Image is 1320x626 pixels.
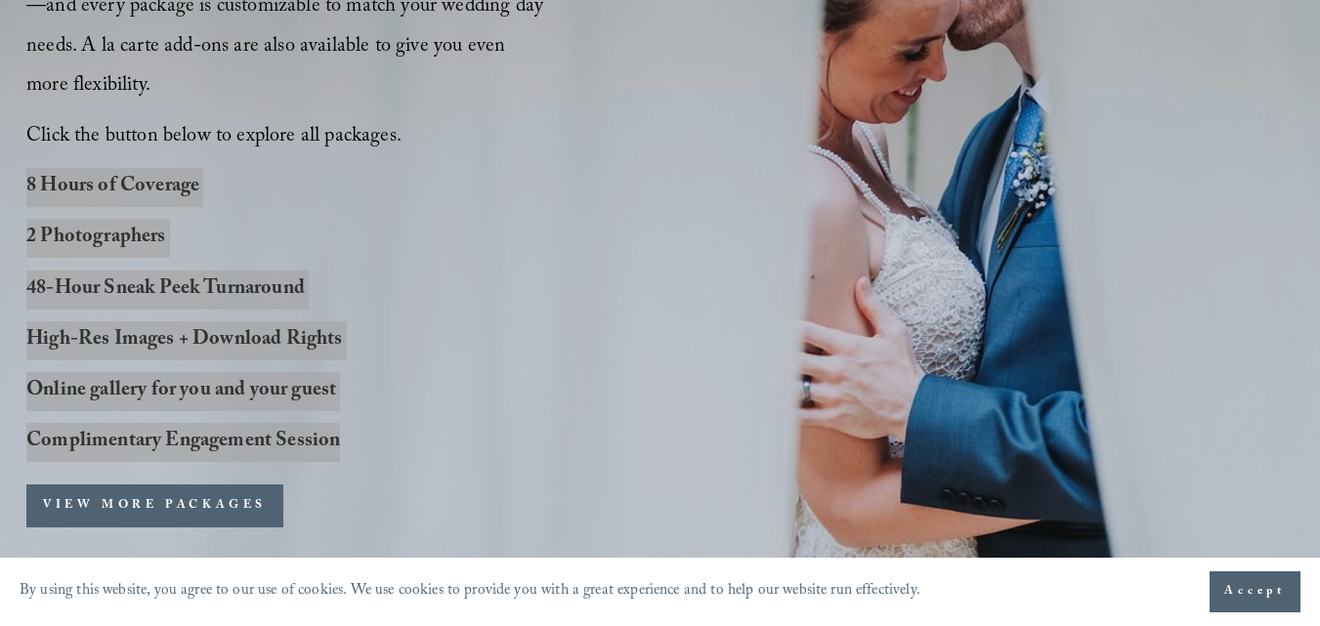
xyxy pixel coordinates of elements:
[26,273,305,307] strong: 48-Hour Sneak Peek Turnaround
[26,484,283,527] button: VIEW MORE PACKAGES
[26,426,340,459] strong: Complimentary Engagement Session
[26,324,343,357] strong: High-Res Images + Download Rights
[26,121,402,154] span: Click the button below to explore all packages.
[1224,582,1286,602] span: Accept
[26,375,336,408] strong: Online gallery for you and your guest
[1210,571,1300,612] button: Accept
[20,577,920,606] p: By using this website, you agree to our use of cookies. We use cookies to provide you with a grea...
[26,549,109,592] strong: $3500
[26,171,199,204] strong: 8 Hours of Coverage
[26,222,166,255] strong: 2 Photographers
